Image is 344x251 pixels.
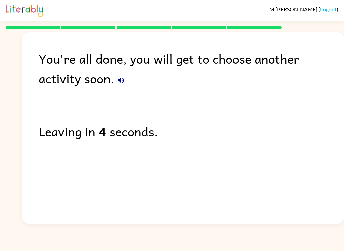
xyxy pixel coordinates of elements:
[39,49,344,88] div: You're all done, you will get to choose another activity soon.
[39,121,344,141] div: Leaving in seconds.
[320,6,337,12] a: Logout
[6,3,43,17] img: Literably
[269,6,338,12] div: ( )
[269,6,318,12] span: M [PERSON_NAME]
[99,121,106,141] b: 4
